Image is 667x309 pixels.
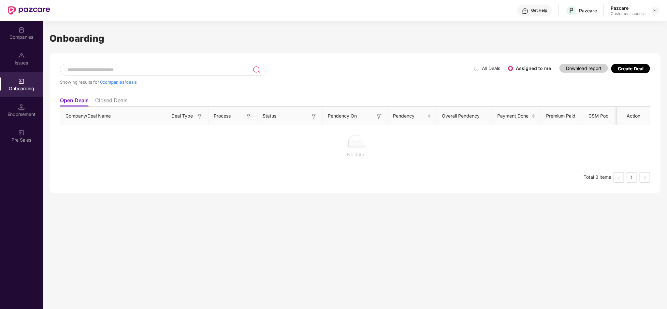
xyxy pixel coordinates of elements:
th: Pendency [388,107,437,125]
th: Action [617,107,650,125]
span: Pendency On [328,112,357,119]
img: svg+xml;base64,PHN2ZyBpZD0iRHJvcGRvd24tMzJ4MzIiIHhtbG5zPSJodHRwOi8vd3d3LnczLm9yZy8yMDAwL3N2ZyIgd2... [653,8,658,13]
th: Payment Done [492,107,541,125]
span: left [617,176,621,180]
img: svg+xml;base64,PHN2ZyB3aWR0aD0iMjAiIGhlaWdodD0iMjAiIHZpZXdCb3g9IjAgMCAyMCAyMCIgZmlsbD0ibm9uZSIgeG... [18,130,25,136]
li: Open Deals [60,97,89,106]
h1: Onboarding [50,31,660,46]
img: svg+xml;base64,PHN2ZyB3aWR0aD0iMTQuNSIgaGVpZ2h0PSIxNC41IiB2aWV3Qm94PSIwIDAgMTYgMTYiIGZpbGw9Im5vbm... [18,104,25,110]
li: 1 [627,172,637,183]
th: Premium Paid [541,107,583,125]
span: Pendency [393,112,426,119]
li: Next Page [640,172,650,183]
div: Get Help [531,8,547,13]
button: left [614,172,624,183]
span: right [643,176,647,180]
span: Payment Done [497,112,530,119]
label: Assigned to me [516,65,551,71]
img: svg+xml;base64,PHN2ZyBpZD0iQ29tcGFuaWVzIiB4bWxucz0iaHR0cDovL3d3dy53My5vcmcvMjAwMC9zdmciIHdpZHRoPS... [18,27,25,33]
button: Download report [559,64,608,73]
div: Pazcare [579,7,597,14]
span: P [569,7,573,14]
th: Company/Deal Name [60,107,166,125]
img: svg+xml;base64,PHN2ZyB3aWR0aD0iMjAiIGhlaWdodD0iMjAiIHZpZXdCb3g9IjAgMCAyMCAyMCIgZmlsbD0ibm9uZSIgeG... [18,78,25,85]
div: Showing results for [60,79,474,85]
li: Total 0 items [584,172,611,183]
img: svg+xml;base64,PHN2ZyBpZD0iSGVscC0zMngzMiIgeG1sbnM9Imh0dHA6Ly93d3cudzMub3JnLzIwMDAvc3ZnIiB3aWR0aD... [522,8,529,14]
span: 0 companies/deals [100,79,137,85]
a: 1 [627,173,637,182]
span: Process [214,112,231,119]
li: Previous Page [614,172,624,183]
div: No data [65,151,646,158]
div: Create Deal [618,66,644,71]
th: Overall Pendency [437,107,492,125]
span: Status [263,112,276,119]
li: Closed Deals [95,97,127,106]
img: svg+xml;base64,PHN2ZyBpZD0iSXNzdWVzX2Rpc2FibGVkIiB4bWxucz0iaHR0cDovL3d3dy53My5vcmcvMjAwMC9zdmciIH... [18,52,25,59]
img: svg+xml;base64,PHN2ZyB3aWR0aD0iMTYiIGhlaWdodD0iMTYiIHZpZXdCb3g9IjAgMCAxNiAxNiIgZmlsbD0ibm9uZSIgeG... [196,113,203,119]
button: right [640,172,650,183]
label: All Deals [482,65,500,71]
span: Deal Type [171,112,193,119]
img: svg+xml;base64,PHN2ZyB3aWR0aD0iMjQiIGhlaWdodD0iMjUiIHZpZXdCb3g9IjAgMCAyNCAyNSIgZmlsbD0ibm9uZSIgeG... [253,66,260,74]
div: Customer_success [611,11,645,16]
img: New Pazcare Logo [8,6,50,15]
img: svg+xml;base64,PHN2ZyB3aWR0aD0iMTYiIGhlaWdodD0iMTYiIHZpZXdCb3g9IjAgMCAxNiAxNiIgZmlsbD0ibm9uZSIgeG... [245,113,252,119]
img: svg+xml;base64,PHN2ZyB3aWR0aD0iMTYiIGhlaWdodD0iMTYiIHZpZXdCb3g9IjAgMCAxNiAxNiIgZmlsbD0ibm9uZSIgeG... [376,113,382,119]
span: CSM Poc [588,112,608,119]
div: Pazcare [611,5,645,11]
img: svg+xml;base64,PHN2ZyB3aWR0aD0iMTYiIGhlaWdodD0iMTYiIHZpZXdCb3g9IjAgMCAxNiAxNiIgZmlsbD0ibm9uZSIgeG... [311,113,317,119]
